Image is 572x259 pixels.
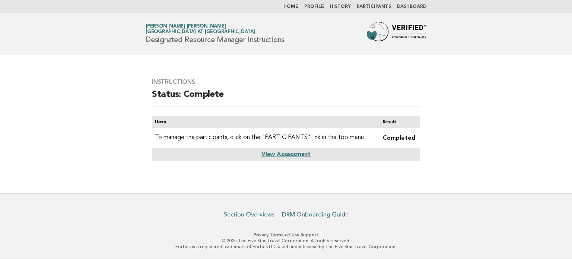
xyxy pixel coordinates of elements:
p: Forbes is a registered trademark of Forbes LLC used under license by The Five Star Travel Corpora... [58,244,514,250]
a: Privacy [254,232,268,237]
a: Support [301,232,319,237]
a: History [330,4,351,9]
a: Profile [304,4,324,9]
h3: Instructions [152,78,420,86]
th: Item [152,116,377,128]
th: Result [377,116,420,128]
a: Dashboard [397,4,426,9]
a: DRM Onboarding Guide [282,211,349,218]
a: [PERSON_NAME] [PERSON_NAME][GEOGRAPHIC_DATA] at [GEOGRAPHIC_DATA] [146,24,255,34]
a: Section Overviews [224,211,274,218]
p: · · [58,232,514,238]
span: [GEOGRAPHIC_DATA] at [GEOGRAPHIC_DATA] [146,30,255,35]
a: Terms of Use [270,232,299,237]
a: Home [283,4,298,9]
a: View Assessment [261,152,311,158]
p: © 2025 The Five Star Travel Corporation. All rights reserved. [58,238,514,244]
td: Completed [377,128,420,148]
h1: Designated Resource Manager Instructions [146,24,285,44]
h2: Status: Complete [152,89,420,107]
td: To manage the participants, click on the "PARTICIPANTS" link in the top menu [152,128,377,148]
a: Participants [357,4,391,9]
img: Forbes Travel Guide [367,22,426,46]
